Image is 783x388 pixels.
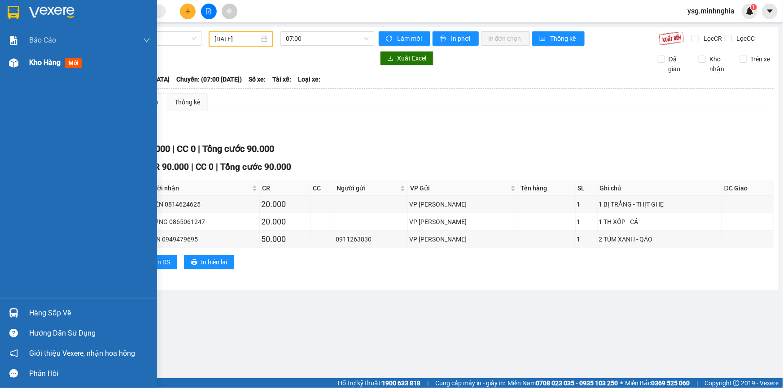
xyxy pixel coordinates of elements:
[409,217,516,227] div: VP [PERSON_NAME]
[539,35,547,43] span: bar-chart
[222,4,237,19] button: aim
[620,381,623,385] span: ⚪️
[625,378,690,388] span: Miền Bắc
[261,233,309,246] div: 50.000
[387,55,394,62] span: download
[260,181,311,196] th: CR
[762,4,778,19] button: caret-down
[206,8,212,14] span: file-add
[752,4,755,10] span: 1
[696,378,698,388] span: |
[386,35,394,43] span: sync
[144,199,258,209] div: TUYÊN 0814624625
[201,4,217,19] button: file-add
[410,183,509,193] span: VP Gửi
[397,53,426,63] span: Xuất Excel
[598,181,722,196] th: Ghi chú
[746,7,754,15] img: icon-new-feature
[9,58,18,68] img: warehouse-icon
[175,97,200,107] div: Thống kê
[551,34,577,43] span: Thống kê
[176,74,242,84] span: Chuyến: (07:00 [DATE])
[226,8,232,14] span: aim
[9,329,18,337] span: question-circle
[180,4,196,19] button: plus
[379,31,430,46] button: syncLàm mới
[261,198,309,211] div: 20.000
[9,36,18,45] img: solution-icon
[311,181,334,196] th: CC
[139,255,177,269] button: printerIn DS
[507,378,618,388] span: Miền Nam
[272,74,291,84] span: Tài xế:
[143,37,150,44] span: down
[440,35,447,43] span: printer
[481,31,530,46] button: In đơn chọn
[577,217,596,227] div: 1
[191,162,193,172] span: |
[196,162,214,172] span: CC 0
[599,217,720,227] div: 1 TH XỐP - CÁ
[191,259,197,266] span: printer
[201,257,227,267] span: In biên lai
[29,367,150,380] div: Phản hồi
[576,181,598,196] th: SL
[382,379,420,387] strong: 1900 633 818
[286,32,369,45] span: 07:00
[9,349,18,358] span: notification
[599,199,720,209] div: 1 BỊ TRẮNG - THỊT GHẸ
[408,213,518,231] td: VP Phan Rí
[29,348,135,359] span: Giới thiệu Vexere, nhận hoa hồng
[397,34,423,43] span: Làm mới
[751,4,757,10] sup: 1
[8,6,19,19] img: logo-vxr
[214,34,259,44] input: 05/03/2025
[433,31,479,46] button: printerIn phơi
[665,54,692,74] span: Đã giao
[144,217,258,227] div: SƯƠNG 0865061247
[261,216,309,228] div: 20.000
[202,143,274,154] span: Tổng cước 90.000
[144,234,258,244] div: LOAN 0949479695
[9,308,18,318] img: warehouse-icon
[577,234,596,244] div: 1
[733,380,739,386] span: copyright
[220,162,291,172] span: Tổng cước 90.000
[338,378,420,388] span: Hỗ trợ kỹ thuật:
[435,378,505,388] span: Cung cấp máy in - giấy in:
[9,369,18,378] span: message
[65,58,82,68] span: mới
[680,5,742,17] span: ysg.minhnghia
[29,327,150,340] div: Hướng dẫn sử dụng
[337,183,398,193] span: Người gửi
[518,181,576,196] th: Tên hàng
[536,379,618,387] strong: 0708 023 035 - 0935 103 250
[408,196,518,213] td: VP Phan Rí
[427,378,429,388] span: |
[185,8,191,14] span: plus
[29,58,61,67] span: Kho hàng
[198,143,200,154] span: |
[659,31,684,46] img: 9k=
[29,306,150,320] div: Hàng sắp về
[29,34,56,46] span: Báo cáo
[177,143,196,154] span: CC 0
[149,162,189,172] span: CR 90.000
[766,7,774,15] span: caret-down
[409,199,516,209] div: VP [PERSON_NAME]
[145,183,250,193] span: Người nhận
[409,234,516,244] div: VP [PERSON_NAME]
[722,181,774,196] th: ĐC Giao
[184,255,234,269] button: printerIn biên lai
[380,51,433,65] button: downloadXuất Excel
[172,143,175,154] span: |
[408,231,518,248] td: VP Phan Rí
[249,74,266,84] span: Số xe:
[700,34,723,43] span: Lọc CR
[651,379,690,387] strong: 0369 525 060
[733,34,757,43] span: Lọc CC
[156,257,170,267] span: In DS
[747,54,774,64] span: Trên xe
[577,199,596,209] div: 1
[599,234,720,244] div: 2 TÚM XANH - QÁO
